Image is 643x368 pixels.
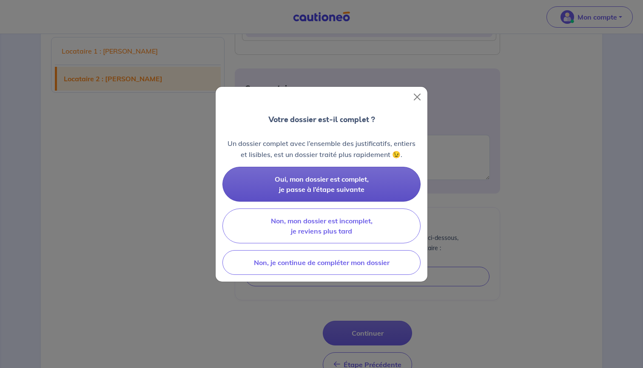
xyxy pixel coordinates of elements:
span: Non, mon dossier est incomplet, je reviens plus tard [271,217,373,235]
button: Non, mon dossier est incomplet, je reviens plus tard [222,208,421,243]
span: Non, je continue de compléter mon dossier [254,258,390,267]
button: Close [410,90,424,104]
button: Non, je continue de compléter mon dossier [222,250,421,275]
p: Votre dossier est-il complet ? [268,114,375,125]
span: Oui, mon dossier est complet, je passe à l’étape suivante [275,175,369,194]
button: Oui, mon dossier est complet, je passe à l’étape suivante [222,167,421,202]
p: Un dossier complet avec l’ensemble des justificatifs, entiers et lisibles, est un dossier traité ... [222,138,421,160]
